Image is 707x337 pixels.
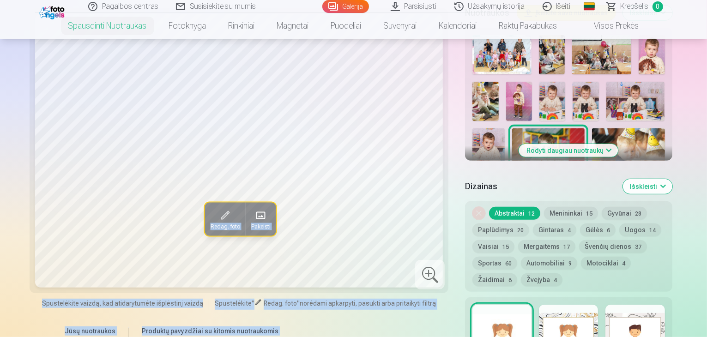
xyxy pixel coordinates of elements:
button: Gyvūnai28 [602,207,647,220]
span: 12 [528,211,535,217]
button: Uogos14 [619,223,661,236]
button: Sportas60 [472,257,517,270]
span: 20 [517,227,524,234]
span: " [297,300,300,307]
span: " [252,300,254,307]
span: Spustelėkite [215,300,252,307]
button: Žaidimai6 [472,273,517,286]
button: Rodyti daugiau nuotraukų [519,144,618,157]
button: Išskleisti [623,179,672,194]
a: Rinkiniai [218,13,266,39]
span: 6 [607,227,610,234]
button: Žvejyba4 [521,273,562,286]
button: Automobiliai9 [521,257,577,270]
button: Vaisiai15 [472,240,514,253]
span: Krepšelis [621,1,649,12]
span: 6 [508,277,512,283]
img: /fa2 [39,4,67,19]
span: 15 [586,211,592,217]
h6: Produktų pavyzdžiai su kitomis nuotraukomis [138,326,413,336]
button: Mergaitėms17 [518,240,575,253]
span: Pakeisti [251,223,270,230]
a: Suvenyrai [373,13,428,39]
a: Fotoknyga [158,13,218,39]
button: Švenčių dienos37 [579,240,647,253]
span: norėdami apkarpyti, pasukti arba pritaikyti filtrą [300,300,436,307]
button: Menininkai15 [544,207,598,220]
span: 9 [568,260,572,267]
span: Redag. foto [210,223,240,230]
span: 17 [563,244,570,250]
span: 4 [554,277,557,283]
button: Gėlės6 [580,223,616,236]
a: Kalendoriai [428,13,488,39]
h5: Dizainas [465,180,615,193]
a: Visos prekės [568,13,650,39]
span: 14 [649,227,656,234]
span: 0 [653,1,663,12]
button: Gintaras4 [533,223,576,236]
span: 37 [635,244,641,250]
button: Paplūdimys20 [472,223,529,236]
h6: Jūsų nuotraukos [65,326,115,336]
span: 28 [635,211,641,217]
span: Redag. foto [264,300,297,307]
button: Motociklai4 [581,257,631,270]
button: Abstraktai12 [489,207,540,220]
button: Redag. foto [205,203,245,236]
span: 60 [505,260,512,267]
a: Spausdinti nuotraukas [57,13,158,39]
a: Magnetai [266,13,320,39]
a: Raktų pakabukas [488,13,568,39]
a: Puodeliai [320,13,373,39]
button: Pakeisti [245,203,276,236]
span: 4 [568,227,571,234]
span: 15 [502,244,509,250]
span: Spustelėkite vaizdą, kad atidarytumėte išplėstinį vaizdą [42,299,203,308]
span: 4 [622,260,625,267]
